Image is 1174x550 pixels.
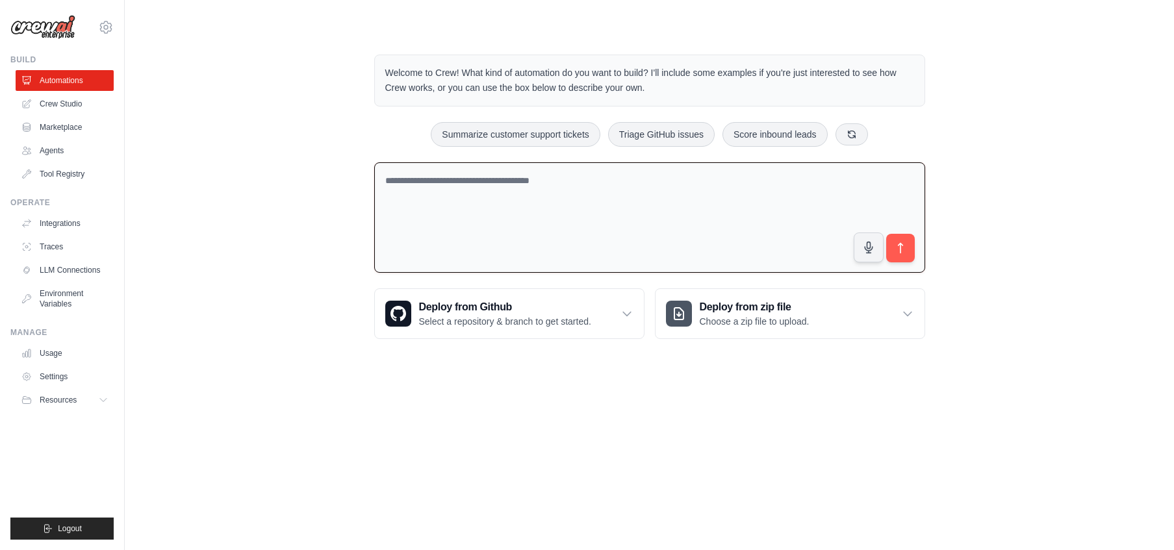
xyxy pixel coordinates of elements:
div: Operate [10,197,114,208]
a: Settings [16,366,114,387]
button: Summarize customer support tickets [431,122,600,147]
img: Logo [10,15,75,40]
h3: Deploy from zip file [700,299,810,315]
a: Automations [16,70,114,91]
iframe: Chat Widget [1109,488,1174,550]
a: Tool Registry [16,164,114,184]
a: Traces [16,236,114,257]
p: Choose a zip file to upload. [700,315,810,328]
a: LLM Connections [16,260,114,281]
a: Crew Studio [16,94,114,114]
a: Environment Variables [16,283,114,314]
a: Usage [16,343,114,364]
a: Agents [16,140,114,161]
h3: Deploy from Github [419,299,591,315]
span: Logout [58,523,82,534]
p: Welcome to Crew! What kind of automation do you want to build? I'll include some examples if you'... [385,66,914,95]
span: Resources [40,395,77,405]
div: Build [10,55,114,65]
p: Select a repository & branch to get started. [419,315,591,328]
a: Integrations [16,213,114,234]
div: Manage [10,327,114,338]
a: Marketplace [16,117,114,138]
button: Score inbound leads [722,122,828,147]
button: Resources [16,390,114,410]
button: Logout [10,518,114,540]
button: Triage GitHub issues [608,122,715,147]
